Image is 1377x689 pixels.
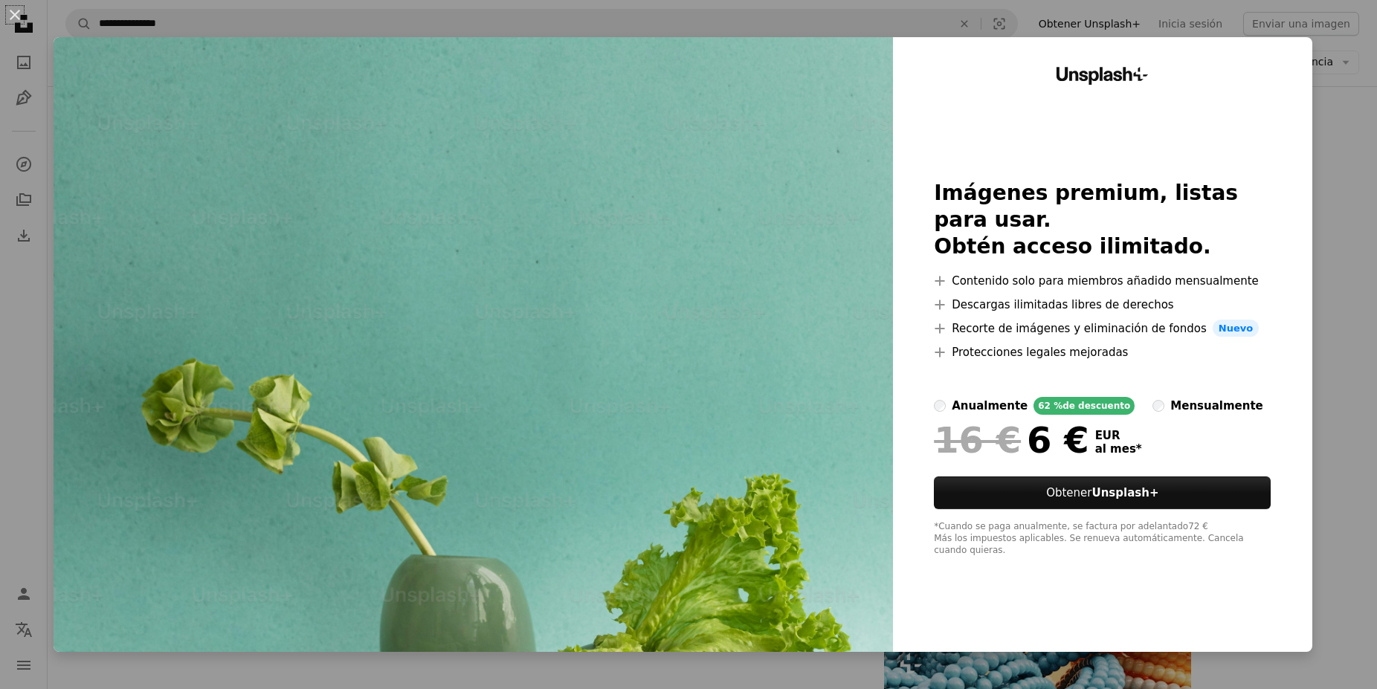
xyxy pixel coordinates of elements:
li: Descargas ilimitadas libres de derechos [934,296,1271,314]
div: mensualmente [1170,397,1262,415]
strong: Unsplash+ [1092,486,1159,499]
input: mensualmente [1152,400,1164,412]
span: 16 € [934,421,1021,459]
h2: Imágenes premium, listas para usar. Obtén acceso ilimitado. [934,180,1271,260]
li: Recorte de imágenes y eliminación de fondos [934,320,1271,337]
input: anualmente62 %de descuento [934,400,946,412]
div: anualmente [952,397,1028,415]
div: 62 % de descuento [1033,397,1135,415]
span: Nuevo [1213,320,1259,337]
li: Contenido solo para miembros añadido mensualmente [934,272,1271,290]
div: *Cuando se paga anualmente, se factura por adelantado 72 € Más los impuestos aplicables. Se renue... [934,521,1271,557]
span: al mes * [1095,442,1142,456]
button: ObtenerUnsplash+ [934,476,1271,509]
li: Protecciones legales mejoradas [934,343,1271,361]
span: EUR [1095,429,1142,442]
div: 6 € [934,421,1089,459]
